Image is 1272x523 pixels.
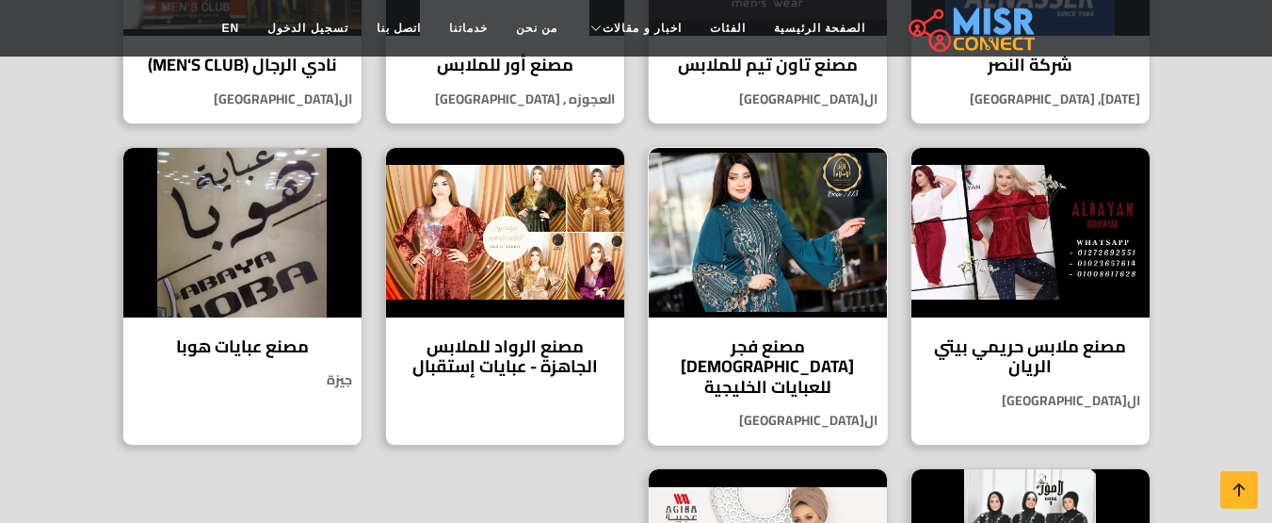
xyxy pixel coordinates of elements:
img: مصنع الرواد للملابس الجاهزة - عبايات إستقبال [386,148,624,318]
a: مصنع عبايات هوبا مصنع عبايات هوبا جيزة [111,147,374,447]
span: اخبار و مقالات [603,20,682,37]
a: مصنع ملابس حريمي بيتي الريان مصنع ملابس حريمي بيتي الريان ال[GEOGRAPHIC_DATA] [899,147,1162,447]
a: مصنع الرواد للملابس الجاهزة - عبايات إستقبال مصنع الرواد للملابس الجاهزة - عبايات إستقبال [374,147,636,447]
a: من نحن [502,10,572,46]
img: مصنع عبايات هوبا [123,148,362,318]
a: تسجيل الدخول [253,10,362,46]
h4: مصنع الرواد للملابس الجاهزة - عبايات إستقبال [400,336,610,377]
a: الفئات [696,10,760,46]
h4: مصنع فجر [DEMOGRAPHIC_DATA] للعبايات الخليجية [663,336,873,398]
p: جيزة [123,370,362,390]
img: main.misr_connect [909,5,1035,52]
p: ال[GEOGRAPHIC_DATA] [649,90,887,109]
h4: مصنع تاون تيم للملابس [663,55,873,75]
h4: مصنع أور للملابس [400,55,610,75]
h4: شركة النصر [926,55,1135,75]
p: ال[GEOGRAPHIC_DATA] [911,391,1150,411]
h4: مصنع ملابس حريمي بيتي الريان [926,336,1135,377]
a: اتصل بنا [362,10,435,46]
p: ال[GEOGRAPHIC_DATA] [649,411,887,431]
a: الصفحة الرئيسية [760,10,879,46]
a: EN [208,10,254,46]
p: ال[GEOGRAPHIC_DATA] [123,90,362,109]
a: مصنع فجر الإسلام للعبايات الخليجية مصنع فجر [DEMOGRAPHIC_DATA] للعبايات الخليجية ال[GEOGRAPHIC_DATA] [636,147,899,447]
h4: مصنع عبايات هوبا [137,336,347,357]
img: مصنع ملابس حريمي بيتي الريان [911,148,1150,318]
h4: نادي الرجال (MEN'S CLUB) [137,55,347,75]
a: اخبار و مقالات [572,10,696,46]
p: [DATE], [GEOGRAPHIC_DATA] [911,90,1150,109]
img: مصنع فجر الإسلام للعبايات الخليجية [649,148,887,318]
p: العجوزه , [GEOGRAPHIC_DATA] [386,90,624,109]
a: خدماتنا [435,10,502,46]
